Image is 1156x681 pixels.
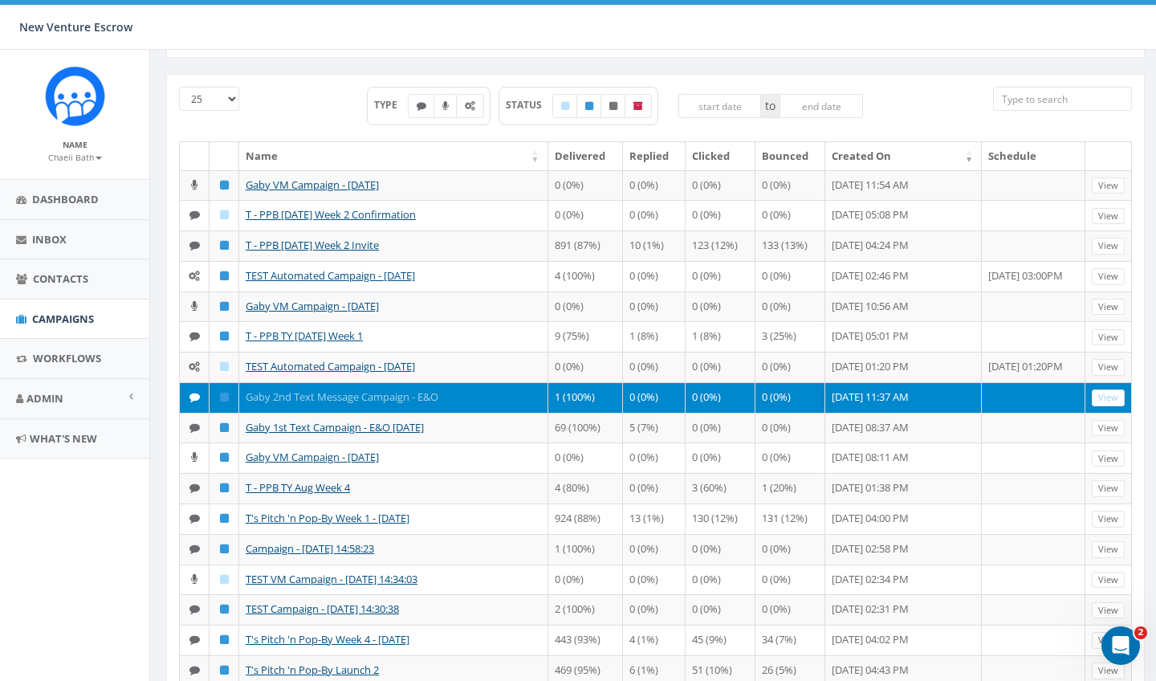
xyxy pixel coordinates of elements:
a: Chaeli Bath [48,149,102,164]
td: 0 (0%) [686,442,755,473]
td: 0 (0%) [686,594,755,625]
td: 0 (0%) [755,292,826,322]
a: View [1092,511,1125,528]
span: New Venture Escrow [19,19,132,35]
td: 1 (8%) [686,321,755,352]
input: Type to search [993,87,1132,111]
td: 1 (8%) [623,321,686,352]
td: 0 (0%) [548,352,623,382]
span: Dashboard [32,192,99,206]
a: Gaby VM Campaign - [DATE] [246,177,379,192]
a: View [1092,541,1125,558]
td: 0 (0%) [755,200,826,230]
span: Workflows [33,351,101,365]
a: T's Pitch 'n Pop-By Week 4 - [DATE] [246,632,409,646]
td: 0 (0%) [755,534,826,565]
a: TEST Automated Campaign - [DATE] [246,359,415,373]
a: View [1092,602,1125,619]
td: [DATE] 01:20 PM [825,352,982,382]
a: View [1092,238,1125,255]
td: 0 (0%) [623,382,686,413]
td: 0 (0%) [548,442,623,473]
td: 0 (0%) [686,565,755,595]
i: Draft [220,210,229,220]
label: Published [576,94,602,118]
i: Published [220,483,229,493]
td: 69 (100%) [548,413,623,443]
td: [DATE] 05:08 PM [825,200,982,230]
i: Text SMS [189,210,200,220]
a: View [1092,177,1125,194]
td: 9 (75%) [548,321,623,352]
td: 0 (0%) [686,382,755,413]
td: [DATE] 01:38 PM [825,473,982,504]
th: Replied [623,142,686,170]
i: Draft [220,574,229,585]
td: 443 (93%) [548,625,623,655]
td: 0 (0%) [623,352,686,382]
i: Automated Message [465,101,475,111]
i: Text SMS [189,422,200,433]
td: 0 (0%) [755,382,826,413]
td: [DATE] 02:58 PM [825,534,982,565]
td: 123 (12%) [686,230,755,261]
th: Created On: activate to sort column ascending [825,142,982,170]
td: 0 (0%) [623,473,686,504]
span: to [761,94,779,118]
td: 0 (0%) [623,442,686,473]
td: 0 (0%) [623,292,686,322]
td: 0 (0%) [548,565,623,595]
a: View [1092,208,1125,225]
td: 3 (60%) [686,473,755,504]
small: Name [63,139,88,150]
i: Text SMS [189,483,200,493]
input: start date [678,94,762,118]
td: 0 (0%) [686,261,755,292]
span: Campaigns [32,312,94,326]
iframe: Intercom live chat [1101,626,1140,665]
th: Name: activate to sort column ascending [239,142,548,170]
i: Text SMS [189,331,200,341]
td: [DATE] 08:11 AM [825,442,982,473]
td: 131 (12%) [755,504,826,534]
a: T - PPB [DATE] Week 2 Invite [246,238,379,252]
a: Gaby 2nd Text Message Campaign - E&O [246,389,438,404]
i: Published [585,101,593,111]
i: Published [220,240,229,251]
label: Unpublished [600,94,626,118]
td: 0 (0%) [623,170,686,201]
span: Contacts [33,271,88,286]
span: What's New [30,431,97,446]
td: 1 (20%) [755,473,826,504]
td: 0 (0%) [755,442,826,473]
i: Published [220,392,229,402]
td: [DATE] 03:00PM [982,261,1085,292]
a: Campaign - [DATE] 14:58:23 [246,541,374,556]
label: Ringless Voice Mail [433,94,458,118]
td: 0 (0%) [755,565,826,595]
td: 45 (9%) [686,625,755,655]
td: [DATE] 04:00 PM [825,504,982,534]
td: 0 (0%) [623,200,686,230]
th: Delivered [548,142,623,170]
span: 2 [1134,626,1147,639]
a: View [1092,389,1125,406]
i: Ringless Voice Mail [191,574,197,585]
td: 1 (100%) [548,534,623,565]
a: T's Pitch 'n Pop-By Week 1 - [DATE] [246,511,409,525]
a: View [1092,268,1125,285]
img: Rally_Corp_Icon_1.png [45,66,105,126]
td: 891 (87%) [548,230,623,261]
td: 0 (0%) [686,170,755,201]
td: 13 (1%) [623,504,686,534]
i: Draft [561,101,569,111]
td: 0 (0%) [548,170,623,201]
td: 4 (100%) [548,261,623,292]
td: [DATE] 10:56 AM [825,292,982,322]
td: 4 (80%) [548,473,623,504]
td: 0 (0%) [623,594,686,625]
td: 0 (0%) [623,261,686,292]
i: Published [220,271,229,281]
td: [DATE] 02:46 PM [825,261,982,292]
td: 0 (0%) [623,565,686,595]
